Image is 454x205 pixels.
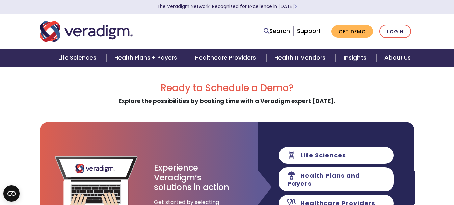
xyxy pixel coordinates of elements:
[157,3,297,10] a: The Veradigm Network: Recognized for Excellence in [DATE]Learn More
[40,82,415,94] h2: Ready to Schedule a Demo?
[376,49,419,67] a: About Us
[331,25,373,38] a: Get Demo
[154,163,230,192] h3: Experience Veradigm’s solutions in action
[336,49,376,67] a: Insights
[118,97,336,105] strong: Explore the possibilities by booking time with a Veradigm expert [DATE].
[264,27,290,36] a: Search
[106,49,187,67] a: Health Plans + Payers
[297,27,321,35] a: Support
[40,20,133,43] img: Veradigm logo
[3,185,20,202] button: Open CMP widget
[266,49,336,67] a: Health IT Vendors
[187,49,266,67] a: Healthcare Providers
[294,3,297,10] span: Learn More
[379,25,411,39] a: Login
[50,49,106,67] a: Life Sciences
